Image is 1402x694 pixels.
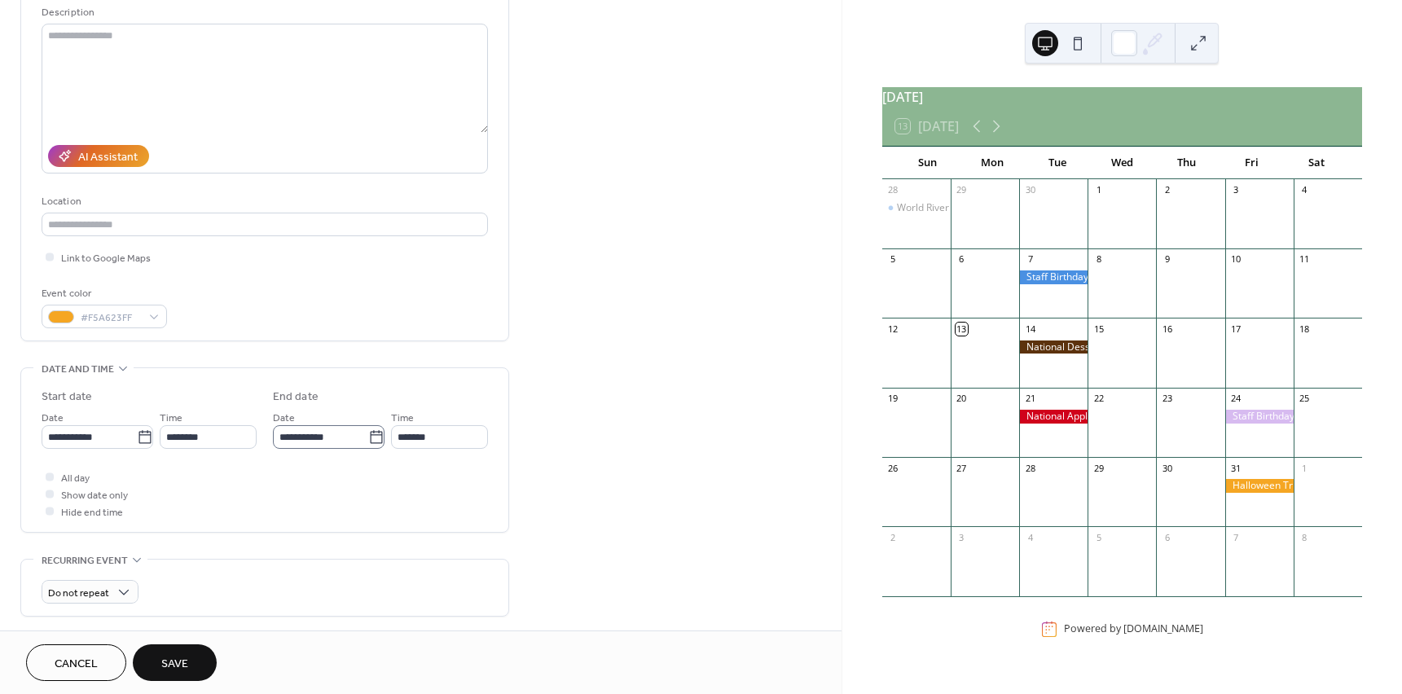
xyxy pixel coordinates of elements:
div: AI Assistant [78,149,138,166]
div: 3 [956,531,968,543]
div: Sat [1284,147,1349,179]
div: Location [42,193,485,210]
div: 15 [1092,323,1105,335]
div: 8 [1092,253,1105,266]
div: Fri [1220,147,1285,179]
div: 24 [1230,393,1242,405]
div: 9 [1161,253,1173,266]
span: Time [391,410,414,427]
div: World River Day [882,201,951,215]
button: Save [133,644,217,681]
div: 6 [956,253,968,266]
div: 1 [1299,462,1311,474]
div: Sun [895,147,960,179]
div: Event color [42,285,164,302]
div: Tue [1025,147,1090,179]
span: Show date only [61,487,128,504]
div: 1 [1092,184,1105,196]
div: 21 [1024,393,1036,405]
div: 18 [1299,323,1311,335]
div: 13 [956,323,968,335]
span: Do not repeat [48,584,109,603]
div: 25 [1299,393,1311,405]
div: 26 [887,462,899,474]
div: 20 [956,393,968,405]
div: National Dessert Day [1019,340,1088,354]
div: Staff Birthday Buy [1019,270,1088,284]
div: 12 [887,323,899,335]
span: Time [160,410,182,427]
div: 4 [1299,184,1311,196]
div: Staff Birthday Buy [1225,410,1294,424]
div: 17 [1230,323,1242,335]
div: 10 [1230,253,1242,266]
div: 8 [1299,531,1311,543]
div: 11 [1299,253,1311,266]
div: 19 [887,393,899,405]
div: 16 [1161,323,1173,335]
div: [DATE] [882,87,1362,107]
div: 28 [1024,462,1036,474]
div: 27 [956,462,968,474]
span: Link to Google Maps [61,250,151,267]
div: 28 [887,184,899,196]
div: 4 [1024,531,1036,543]
div: 5 [1092,531,1105,543]
div: Halloween Trick-or-Treat Day [1225,479,1294,493]
div: Thu [1154,147,1220,179]
div: 2 [1161,184,1173,196]
span: Date [42,410,64,427]
div: 29 [1092,462,1105,474]
div: National Apple Day [1019,410,1088,424]
div: 7 [1024,253,1036,266]
div: 30 [1161,462,1173,474]
div: 30 [1024,184,1036,196]
div: End date [273,389,319,406]
span: Save [161,656,188,673]
div: Powered by [1064,622,1203,636]
button: AI Assistant [48,145,149,167]
a: [DOMAIN_NAME] [1123,622,1203,636]
span: Date and time [42,361,114,378]
div: 22 [1092,393,1105,405]
div: 2 [887,531,899,543]
span: Recurring event [42,552,128,569]
div: 31 [1230,462,1242,474]
div: World River Day [897,201,969,215]
div: 23 [1161,393,1173,405]
div: 14 [1024,323,1036,335]
div: 6 [1161,531,1173,543]
span: All day [61,470,90,487]
div: Wed [1089,147,1154,179]
span: Hide end time [61,504,123,521]
div: 3 [1230,184,1242,196]
span: Date [273,410,295,427]
div: Description [42,4,485,21]
div: 7 [1230,531,1242,543]
div: 29 [956,184,968,196]
span: #F5A623FF [81,310,141,327]
div: 5 [887,253,899,266]
div: Mon [960,147,1025,179]
div: Start date [42,389,92,406]
span: Cancel [55,656,98,673]
button: Cancel [26,644,126,681]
